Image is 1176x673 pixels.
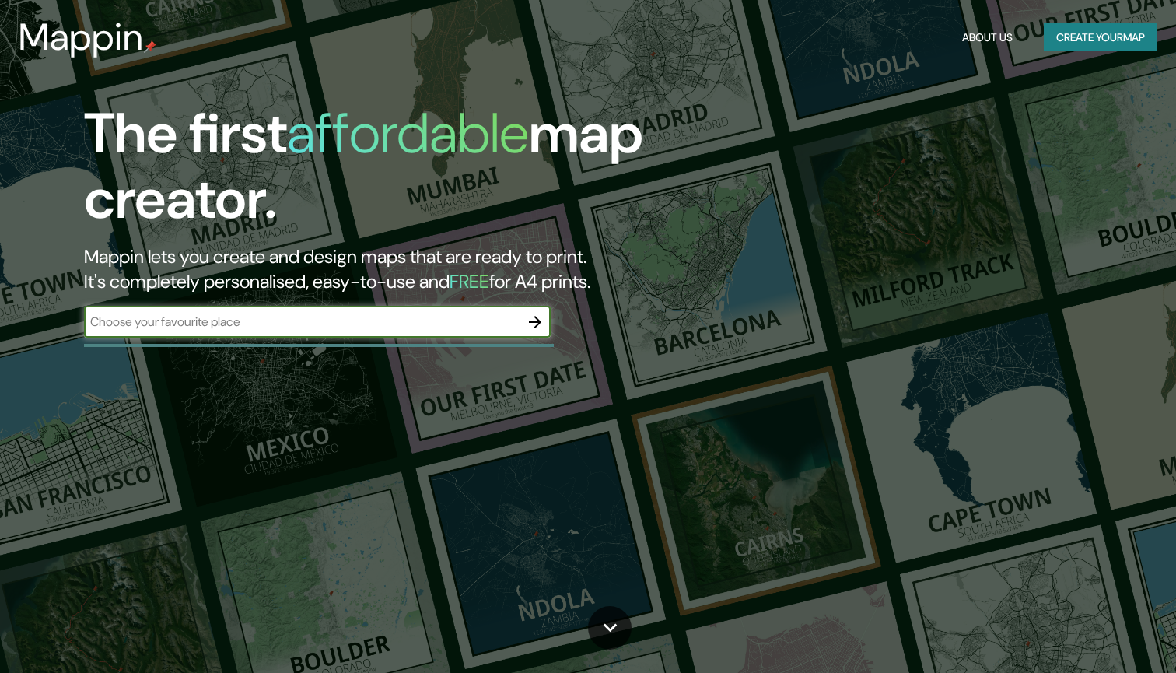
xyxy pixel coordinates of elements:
button: About Us [956,23,1019,52]
h5: FREE [450,269,489,293]
input: Choose your favourite place [84,313,520,331]
h3: Mappin [19,16,144,59]
button: Create yourmap [1044,23,1157,52]
h1: affordable [287,97,529,170]
h1: The first map creator. [84,101,672,244]
img: mappin-pin [144,40,156,53]
h2: Mappin lets you create and design maps that are ready to print. It's completely personalised, eas... [84,244,672,294]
